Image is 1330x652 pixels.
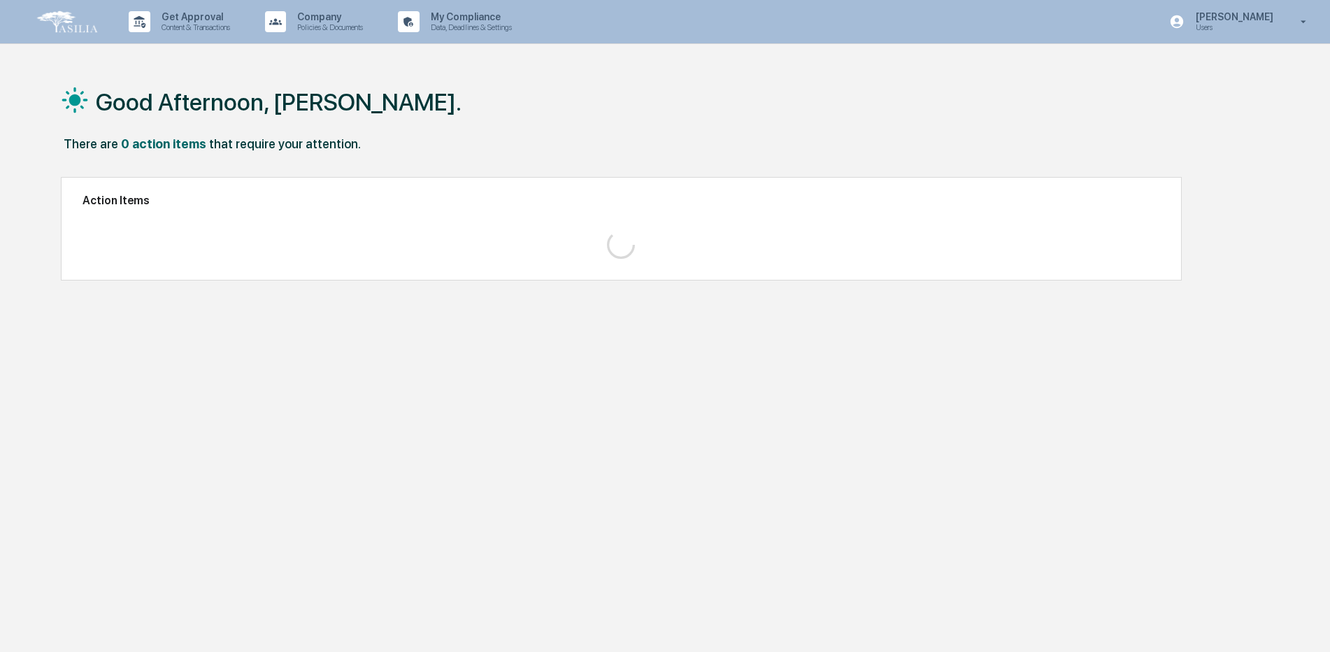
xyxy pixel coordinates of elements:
[420,11,519,22] p: My Compliance
[1185,11,1280,22] p: [PERSON_NAME]
[121,136,206,151] div: 0 action items
[64,136,118,151] div: There are
[1185,22,1280,32] p: Users
[96,88,462,116] h1: Good Afternoon, [PERSON_NAME].
[150,11,237,22] p: Get Approval
[420,22,519,32] p: Data, Deadlines & Settings
[83,194,1160,207] h2: Action Items
[286,22,370,32] p: Policies & Documents
[34,8,101,35] img: logo
[209,136,361,151] div: that require your attention.
[286,11,370,22] p: Company
[150,22,237,32] p: Content & Transactions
